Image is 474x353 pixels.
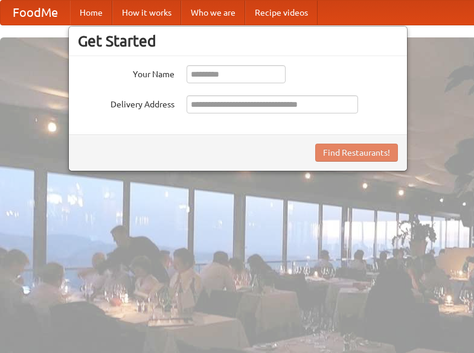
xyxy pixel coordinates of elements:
[315,144,398,162] button: Find Restaurants!
[1,1,70,25] a: FoodMe
[78,95,175,110] label: Delivery Address
[70,1,112,25] a: Home
[78,32,398,50] h3: Get Started
[78,65,175,80] label: Your Name
[181,1,245,25] a: Who we are
[245,1,318,25] a: Recipe videos
[112,1,181,25] a: How it works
